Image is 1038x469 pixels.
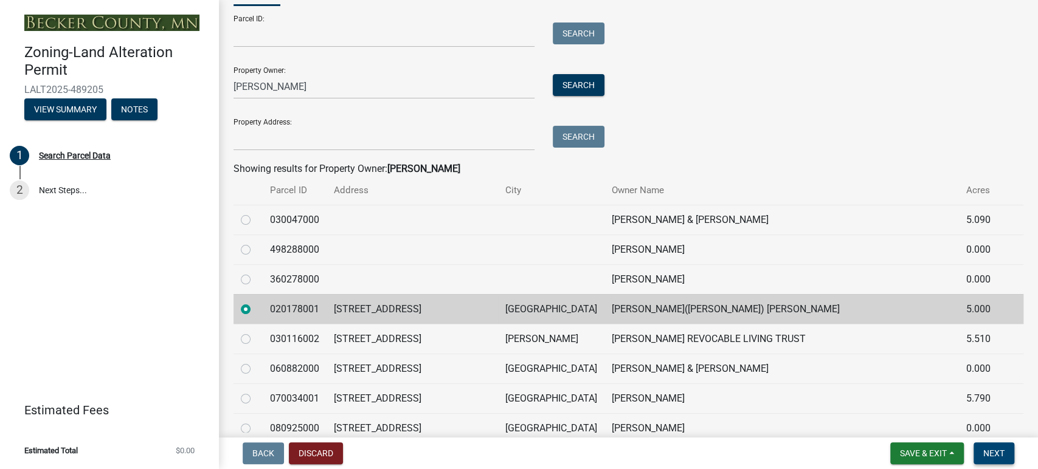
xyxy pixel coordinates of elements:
th: Parcel ID [263,176,327,205]
td: 030047000 [263,205,327,235]
td: 080925000 [263,413,327,443]
button: Search [553,74,604,96]
td: 060882000 [263,354,327,383]
span: Next [983,448,1005,458]
td: 070034001 [263,383,327,413]
div: Showing results for Property Owner: [234,162,1023,176]
td: [PERSON_NAME] [498,324,604,354]
th: Owner Name [604,176,959,205]
div: 1 [10,146,29,165]
div: 2 [10,180,29,200]
img: Becker County, Minnesota [24,15,199,31]
button: View Summary [24,98,106,120]
th: City [498,176,604,205]
button: Search [553,22,604,44]
td: [STREET_ADDRESS] [327,324,498,354]
span: Back [252,448,274,458]
td: [PERSON_NAME] [604,383,959,413]
button: Next [974,442,1014,464]
td: 5.510 [959,324,1009,354]
button: Save & Exit [890,442,964,464]
td: [PERSON_NAME] REVOCABLE LIVING TRUST [604,324,959,354]
h4: Zoning-Land Alteration Permit [24,44,209,79]
td: 360278000 [263,264,327,294]
td: [GEOGRAPHIC_DATA] [498,354,604,383]
td: [PERSON_NAME]([PERSON_NAME]) [PERSON_NAME] [604,294,959,324]
div: Search Parcel Data [39,151,111,160]
button: Search [553,126,604,148]
td: [GEOGRAPHIC_DATA] [498,383,604,413]
strong: [PERSON_NAME] [387,163,460,174]
td: [STREET_ADDRESS] [327,413,498,443]
td: [STREET_ADDRESS] [327,294,498,324]
td: [PERSON_NAME] [604,413,959,443]
span: $0.00 [176,447,195,454]
td: [GEOGRAPHIC_DATA] [498,294,604,324]
td: 030116002 [263,324,327,354]
td: 020178001 [263,294,327,324]
th: Address [327,176,498,205]
td: [GEOGRAPHIC_DATA] [498,413,604,443]
td: 0.000 [959,235,1009,264]
td: 498288000 [263,235,327,264]
button: Notes [111,98,157,120]
td: [STREET_ADDRESS] [327,354,498,383]
button: Discard [289,442,343,464]
a: Estimated Fees [10,398,199,422]
wm-modal-confirm: Summary [24,105,106,115]
td: [PERSON_NAME] & [PERSON_NAME] [604,205,959,235]
td: [PERSON_NAME] [604,264,959,294]
td: 5.790 [959,383,1009,413]
wm-modal-confirm: Notes [111,105,157,115]
button: Back [243,442,284,464]
span: Estimated Total [24,447,78,454]
th: Acres [959,176,1009,205]
td: 5.000 [959,294,1009,324]
td: 0.000 [959,413,1009,443]
span: Save & Exit [900,448,947,458]
td: 5.090 [959,205,1009,235]
td: [PERSON_NAME] & [PERSON_NAME] [604,354,959,383]
td: 0.000 [959,354,1009,383]
td: [STREET_ADDRESS] [327,383,498,413]
span: LALT2025-489205 [24,84,195,95]
td: [PERSON_NAME] [604,235,959,264]
td: 0.000 [959,264,1009,294]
